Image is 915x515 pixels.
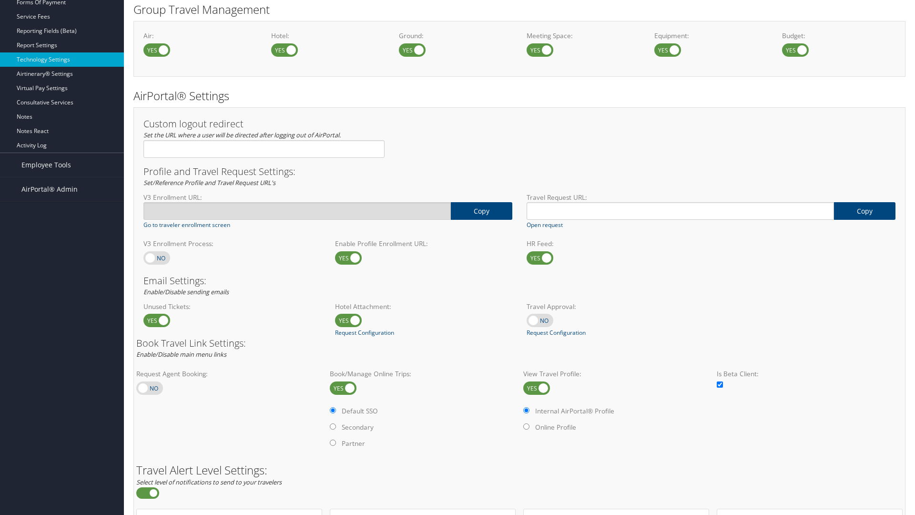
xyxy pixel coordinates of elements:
[335,302,512,311] label: Hotel Attachment:
[335,329,394,337] a: Request Configuration
[136,339,903,348] h3: Book Travel Link Settings:
[143,288,229,296] em: Enable/Disable sending emails
[451,202,512,220] a: copy
[143,239,321,248] label: V3 Enrollment Process:
[717,369,903,379] label: Is Beta Client:
[136,478,282,486] em: Select level of notifications to send to your travelers
[527,221,563,229] a: Open request
[782,31,895,41] label: Budget:
[143,276,895,286] h3: Email Settings:
[21,153,71,177] span: Employee Tools
[399,31,512,41] label: Ground:
[136,350,226,359] em: Enable/Disable main menu links
[342,439,365,448] label: Partner
[330,369,516,379] label: Book/Manage Online Trips:
[523,369,709,379] label: View Travel Profile:
[136,369,322,379] label: Request Agent Booking:
[527,329,586,337] a: Request Configuration
[143,167,895,176] h3: Profile and Travel Request Settings:
[136,464,903,476] h2: Travel Alert Level Settings:
[143,31,257,41] label: Air:
[834,202,895,220] a: copy
[143,131,341,139] em: Set the URL where a user will be directed after logging out of AirPortal.
[143,302,321,311] label: Unused Tickets:
[527,239,704,248] label: HR Feed:
[271,31,385,41] label: Hotel:
[143,178,275,187] em: Set/Reference Profile and Travel Request URL's
[535,422,576,432] label: Online Profile
[21,177,78,201] span: AirPortal® Admin
[143,221,230,229] a: Go to traveler enrollment screen
[527,193,895,202] label: Travel Request URL:
[133,88,905,104] h2: AirPortal® Settings
[535,406,614,416] label: Internal AirPortal® Profile
[335,239,512,248] label: Enable Profile Enrollment URL:
[527,31,640,41] label: Meeting Space:
[527,302,704,311] label: Travel Approval:
[143,119,385,129] h3: Custom logout redirect
[654,31,768,41] label: Equipment:
[342,422,374,432] label: Secondary
[143,193,512,202] label: V3 Enrollment URL:
[342,406,378,416] label: Default SSO
[133,1,905,18] h2: Group Travel Management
